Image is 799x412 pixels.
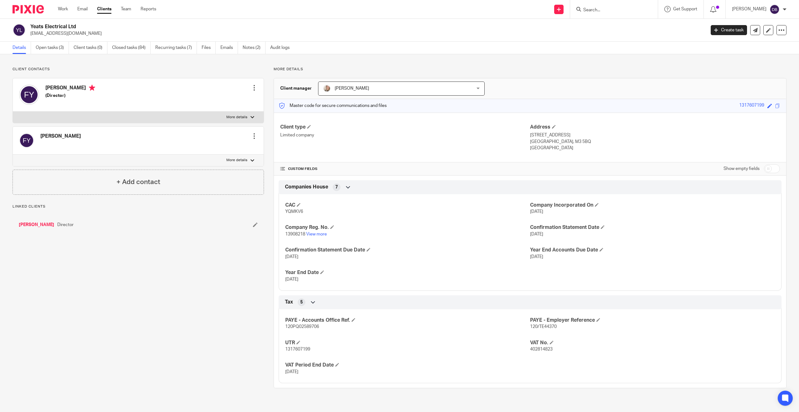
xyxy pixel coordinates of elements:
h4: Year End Accounts Due Date [530,247,775,253]
input: Search [583,8,639,13]
img: svg%3E [19,85,39,105]
h4: PAYE - Employer Reference [530,317,775,324]
span: YQMKV6 [285,209,303,214]
span: 7 [335,184,338,190]
span: 120/TE44370 [530,325,557,329]
a: Email [77,6,88,12]
h4: CAC [285,202,530,209]
h4: VAT Period End Date [285,362,530,368]
a: Emails [220,42,238,54]
p: Master code for secure communications and files [279,103,387,109]
span: 5 [300,299,303,305]
p: Limited company [280,132,530,138]
a: Details [13,42,31,54]
h4: VAT No. [530,340,775,346]
img: IMG_7594.jpg [323,85,331,92]
h4: Client type [280,124,530,130]
img: Pixie [13,5,44,13]
a: Work [58,6,68,12]
p: [EMAIL_ADDRESS][DOMAIN_NAME] [30,30,701,37]
a: [PERSON_NAME] [19,222,54,228]
span: [DATE] [530,209,543,214]
p: More details [226,158,247,163]
h4: [PERSON_NAME] [45,85,95,92]
p: Linked clients [13,204,264,209]
h4: Company Reg. No. [285,224,530,231]
span: [DATE] [285,255,298,259]
h4: UTR [285,340,530,346]
p: [GEOGRAPHIC_DATA] [530,145,780,151]
a: Open tasks (3) [36,42,69,54]
a: Clients [97,6,111,12]
span: 402814823 [530,347,553,351]
h4: Year End Date [285,269,530,276]
h4: CUSTOM FIELDS [280,166,530,172]
a: Client tasks (0) [74,42,107,54]
label: Show empty fields [724,166,760,172]
p: [GEOGRAPHIC_DATA], M3 5BQ [530,139,780,145]
span: Companies House [285,184,328,190]
div: 1317607199 [739,102,764,109]
a: Create task [711,25,747,35]
h4: PAYE - Accounts Office Ref. [285,317,530,324]
span: [DATE] [530,255,543,259]
img: svg%3E [770,4,780,14]
span: [PERSON_NAME] [335,86,369,91]
a: Reports [141,6,156,12]
span: Tax [285,299,293,305]
img: svg%3E [13,24,26,37]
p: More details [274,67,786,72]
a: Audit logs [270,42,294,54]
h4: + Add contact [116,177,160,187]
p: More details [226,115,247,120]
i: Primary [89,85,95,91]
span: 13908218 [285,232,305,236]
span: 120PQ02589706 [285,325,319,329]
span: Get Support [673,7,697,11]
span: Director [57,222,74,228]
h4: Address [530,124,780,130]
p: Client contacts [13,67,264,72]
a: Notes (2) [243,42,265,54]
span: [DATE] [530,232,543,236]
span: [DATE] [285,370,298,374]
p: [PERSON_NAME] [732,6,766,12]
a: Closed tasks (84) [112,42,151,54]
h3: Client manager [280,85,312,92]
h2: Yeats Electrical Ltd [30,24,567,30]
h5: (Director) [45,92,95,99]
h4: Confirmation Statement Date [530,224,775,231]
p: [STREET_ADDRESS] [530,132,780,138]
h4: [PERSON_NAME] [40,133,81,140]
a: View more [306,232,327,236]
h4: Company Incorporated On [530,202,775,209]
a: Files [202,42,216,54]
a: Recurring tasks (7) [155,42,197,54]
img: svg%3E [19,133,34,148]
span: 1317607199 [285,347,310,351]
a: Team [121,6,131,12]
span: [DATE] [285,277,298,282]
h4: Confirmation Statement Due Date [285,247,530,253]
